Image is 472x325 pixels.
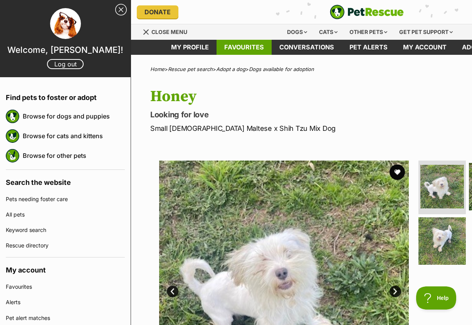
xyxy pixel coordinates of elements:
a: Home [150,66,165,72]
img: petrescue logo [6,110,19,123]
h4: Find pets to foster or adopt [6,85,125,107]
span: Close menu [151,29,187,35]
a: Pets needing foster care [6,191,125,207]
a: Keyword search [6,222,125,238]
h4: My account [6,257,125,279]
a: Pet alerts [342,40,395,55]
a: Rescue directory [6,238,125,253]
h1: Honey [150,88,420,105]
a: Log out [47,59,84,69]
a: Rescue pet search [168,66,213,72]
img: petrescue logo [6,129,19,143]
div: Other pets [344,24,393,40]
a: Prev [167,286,178,297]
a: Dogs available for adoption [249,66,314,72]
a: Menu [143,24,193,38]
a: Donate [137,5,178,19]
p: Looking for love [150,109,420,120]
a: All pets [6,207,125,222]
a: PetRescue [330,5,404,19]
div: Get pet support [394,24,458,40]
a: Browse for dogs and puppies [23,108,125,124]
a: My account [395,40,454,55]
button: favourite [390,164,405,180]
a: Close Sidebar [115,4,127,15]
img: logo-e224e6f780fb5917bec1dbf3a21bbac754714ae5b6737aabdf751b685950b380.svg [330,5,404,19]
img: petrescue logo [6,149,19,162]
iframe: Help Scout Beacon - Open [416,286,457,310]
a: Adopt a dog [216,66,245,72]
a: My profile [163,40,217,55]
a: conversations [272,40,342,55]
div: Dogs [282,24,312,40]
img: Photo of Honey [418,217,466,265]
a: Browse for other pets [23,147,125,164]
a: Alerts [6,295,125,310]
a: Favourites [217,40,272,55]
p: Small [DEMOGRAPHIC_DATA] Maltese x Shih Tzu Mix Dog [150,123,420,134]
a: Favourites [6,279,125,295]
img: Photo of Honey [420,165,464,208]
a: Next [390,286,401,297]
div: Cats [314,24,343,40]
img: profile image [50,8,81,39]
h4: Search the website [6,170,125,191]
a: Browse for cats and kittens [23,128,125,144]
